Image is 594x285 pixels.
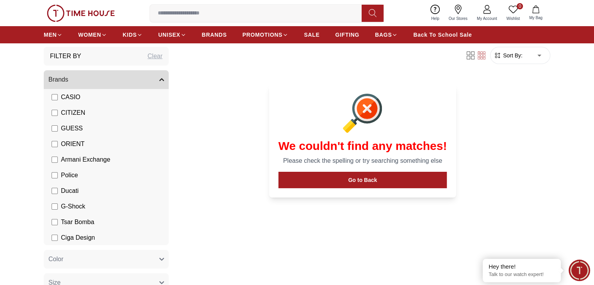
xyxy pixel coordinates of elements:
div: Chat Widget [569,260,590,281]
input: Tsar Bomba [52,219,58,225]
div: Clear [148,52,162,61]
span: CITIZEN [61,108,85,118]
span: PROMOTIONS [243,31,283,39]
span: BAGS [375,31,392,39]
span: Tsar Bomba [61,217,94,227]
button: My Bag [524,4,547,22]
input: Armani Exchange [52,157,58,163]
button: Go to Back [278,172,447,188]
input: Ducati [52,188,58,194]
a: PROMOTIONS [243,28,289,42]
p: Please check the spelling or try searching something else [278,156,447,166]
h3: Filter By [50,52,81,61]
span: CASIO [61,93,80,102]
a: SALE [304,28,319,42]
img: ... [47,5,115,22]
span: SALE [304,31,319,39]
span: GIFTING [335,31,359,39]
input: CASIO [52,94,58,100]
span: My Account [474,16,500,21]
span: BRANDS [202,31,227,39]
span: Police [61,171,78,180]
span: Wishlist [503,16,523,21]
span: Sort By: [501,52,523,59]
a: BAGS [375,28,398,42]
button: Sort By: [494,52,523,59]
a: Our Stores [444,3,472,23]
input: Police [52,172,58,178]
button: Color [44,250,169,269]
span: Color [48,255,63,264]
span: 0 [517,3,523,9]
span: Ducati [61,186,78,196]
span: Back To School Sale [413,31,472,39]
span: Armani Exchange [61,155,110,164]
span: Ciga Design [61,233,95,242]
input: ORIENT [52,141,58,147]
a: BRANDS [202,28,227,42]
button: Brands [44,70,169,89]
a: Help [426,3,444,23]
input: GUESS [52,125,58,132]
span: WOMEN [78,31,101,39]
input: CITIZEN [52,110,58,116]
span: KIDS [123,31,137,39]
a: 0Wishlist [502,3,524,23]
p: Talk to our watch expert! [489,271,555,278]
a: GIFTING [335,28,359,42]
a: WOMEN [78,28,107,42]
span: GUESS [61,124,83,133]
a: KIDS [123,28,143,42]
span: G-Shock [61,202,85,211]
span: Help [428,16,442,21]
a: Back To School Sale [413,28,472,42]
a: UNISEX [158,28,186,42]
input: G-Shock [52,203,58,210]
h1: We couldn't find any matches! [278,139,447,153]
span: My Bag [526,15,546,21]
span: Brands [48,75,68,84]
span: Our Stores [446,16,471,21]
span: UNISEX [158,31,180,39]
input: Ciga Design [52,235,58,241]
div: Hey there! [489,263,555,271]
span: ORIENT [61,139,84,149]
a: MEN [44,28,62,42]
span: MEN [44,31,57,39]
